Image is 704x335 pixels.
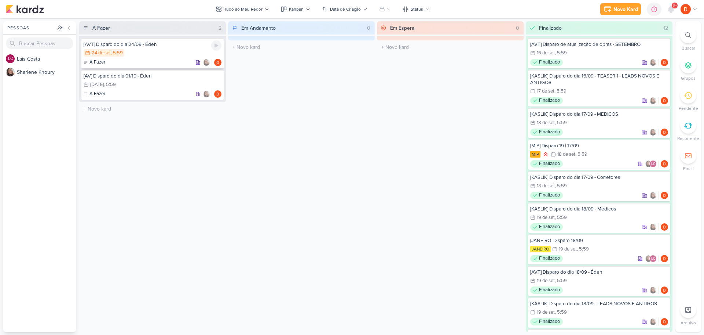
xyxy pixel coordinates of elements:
[537,184,555,188] div: 18 de set
[661,192,668,199] div: Responsável: Diego Lima | TAGAWA
[530,59,563,66] div: Finalizado
[555,184,567,188] div: , 5:59
[378,42,522,53] input: + Novo kard
[651,257,655,261] p: LC
[661,287,668,294] div: Responsável: Diego Lima | TAGAWA
[530,255,563,262] div: Finalizado
[681,320,696,326] p: Arquivo
[649,129,657,136] img: Sharlene Khoury
[81,104,224,114] input: + Novo kard
[539,318,560,325] p: Finalizado
[530,237,668,244] div: [JANEIRO] Disparo 18/09
[530,300,668,307] div: [KASLIK] Disparo do dia 18/09 - LEADS NOVOS E ANTIGOS
[8,57,13,61] p: LC
[649,287,659,294] div: Colaboradores: Sharlene Khoury
[661,59,668,66] img: Diego Lima | TAGAWA
[600,3,641,15] button: Novo Kard
[661,318,668,325] img: Diego Lima | TAGAWA
[681,4,691,14] img: Diego Lima | TAGAWA
[559,247,577,252] div: 19 de set
[649,97,659,104] div: Colaboradores: Sharlene Khoury
[660,24,671,32] div: 12
[539,97,560,104] p: Finalizado
[203,90,212,98] div: Colaboradores: Sharlene Khoury
[542,151,549,158] div: Prioridade Alta
[661,318,668,325] div: Responsável: Diego Lima | TAGAWA
[661,97,668,104] img: Diego Lima | TAGAWA
[530,318,563,325] div: Finalizado
[17,68,76,76] div: S h a r l e n e K h o u r y
[649,318,659,325] div: Colaboradores: Sharlene Khoury
[675,27,701,51] li: Ctrl + F
[613,6,638,13] div: Novo Kard
[537,89,554,94] div: 17 de set
[17,55,76,63] div: L a í s C o s t a
[577,247,589,252] div: , 5:59
[539,24,562,32] div: Finalizado
[661,160,668,167] div: Responsável: Diego Lima | TAGAWA
[555,215,567,220] div: , 5:59
[530,160,563,167] div: Finalizado
[661,59,668,66] div: Responsável: Diego Lima | TAGAWA
[530,143,668,149] div: [MIP] Disparo 19 | 17/09
[84,90,105,98] div: A Fazer
[661,97,668,104] div: Responsável: Diego Lima | TAGAWA
[681,75,696,82] p: Grupos
[661,192,668,199] img: Diego Lima | TAGAWA
[649,255,657,262] div: Laís Costa
[555,310,567,315] div: , 5:59
[530,206,668,212] div: [KASLIK] Disparo do dia 18/09 - Médicos
[530,129,563,136] div: Finalizado
[539,192,560,199] p: Finalizado
[539,160,560,167] p: Finalizado
[530,97,563,104] div: Finalizado
[203,59,212,66] div: Colaboradores: Sharlene Khoury
[661,129,668,136] img: Diego Lima | TAGAWA
[390,24,414,32] div: Em Espera
[84,73,221,79] div: [AV] Disparo do dia 01/10 - Éden
[673,3,677,8] span: 9+
[661,223,668,231] img: Diego Lima | TAGAWA
[530,111,668,118] div: [KASLIK] DIsparo do dia 17/09 - MEDICOS
[92,24,110,32] div: A Fazer
[530,246,551,252] div: JANEIRO
[6,25,56,31] div: Pessoas
[6,54,15,63] div: Laís Costa
[214,59,221,66] div: Responsável: Diego Lima | TAGAWA
[530,151,540,158] div: MIP
[539,223,560,231] p: Finalizado
[89,59,105,66] p: A Fazer
[530,269,668,275] div: [AVT] Disparo do dia 18/09 - Éden
[645,255,659,262] div: Colaboradores: Sharlene Khoury, Laís Costa
[555,51,567,55] div: , 5:59
[530,41,668,48] div: [AVT] Disparo de atualização de obras - SETEMBRO
[214,59,221,66] img: Diego Lima | TAGAWA
[364,24,373,32] div: 0
[241,24,276,32] div: Em Andamento
[539,255,560,262] p: Finalizado
[104,82,116,87] div: , 5:59
[649,192,659,199] div: Colaboradores: Sharlene Khoury
[683,165,694,172] p: Email
[555,278,567,283] div: , 5:59
[92,51,111,55] div: 24 de set
[539,129,560,136] p: Finalizado
[661,287,668,294] img: Diego Lima | TAGAWA
[645,160,659,167] div: Colaboradores: Sharlene Khoury, Laís Costa
[679,105,698,112] p: Pendente
[90,82,104,87] div: [DATE]
[649,223,659,231] div: Colaboradores: Sharlene Khoury
[555,120,567,125] div: , 5:59
[557,152,575,157] div: 18 de set
[6,5,44,14] img: kardz.app
[530,174,668,181] div: [KASLIK] Disparo do dia 17/09 - Corretores
[649,97,657,104] img: Sharlene Khoury
[537,278,555,283] div: 19 de set
[530,287,563,294] div: Finalizado
[216,24,224,32] div: 2
[645,160,652,167] img: Sharlene Khoury
[513,24,522,32] div: 0
[537,215,555,220] div: 19 de set
[539,287,560,294] p: Finalizado
[539,59,560,66] p: Finalizado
